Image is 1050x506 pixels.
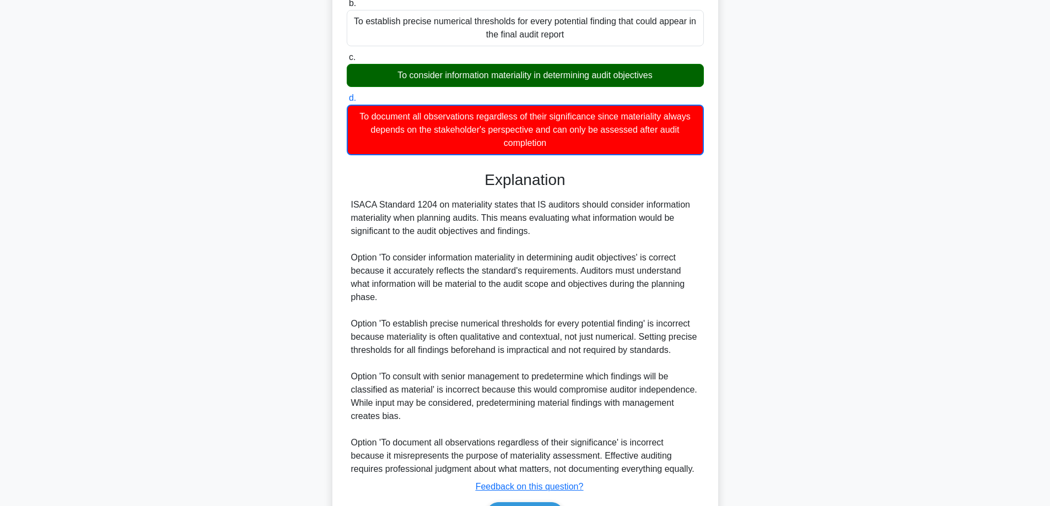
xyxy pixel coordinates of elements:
[476,482,584,491] a: Feedback on this question?
[349,52,356,62] span: c.
[349,93,356,102] span: d.
[347,105,704,155] div: To document all observations regardless of their significance since materiality always depends on...
[347,10,704,46] div: To establish precise numerical thresholds for every potential finding that could appear in the fi...
[353,171,697,189] h3: Explanation
[347,64,704,87] div: To consider information materiality in determining audit objectives
[351,198,699,476] div: ISACA Standard 1204 on materiality states that IS auditors should consider information materialit...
